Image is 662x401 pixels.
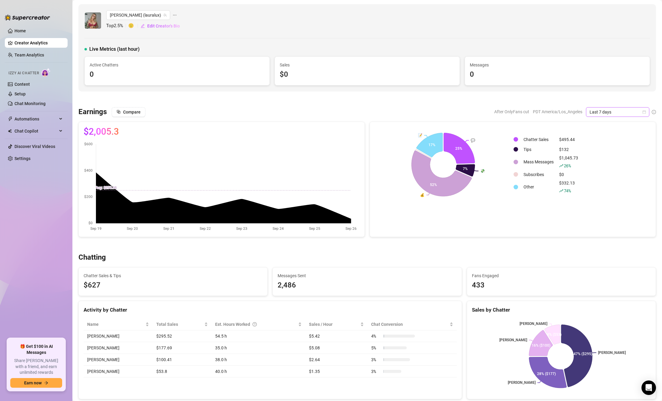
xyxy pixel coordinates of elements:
[14,156,30,161] a: Settings
[8,70,39,76] span: Izzy AI Chatter
[5,14,50,21] img: logo-BBDzfeDw.svg
[559,180,578,194] div: $332.13
[278,272,457,279] span: Messages Sent
[90,62,265,68] span: Active Chatters
[14,82,30,87] a: Content
[106,22,128,30] span: Top 2.5 %
[499,338,527,342] text: [PERSON_NAME]
[472,272,651,279] span: Fans Engaged
[521,170,556,179] td: Subscribes
[521,180,556,194] td: Other
[156,321,203,328] span: Total Sales
[520,322,547,326] text: [PERSON_NAME]
[521,135,556,144] td: Chatter Sales
[128,22,140,30] span: 🙂
[10,378,62,388] button: Earn nowarrow-right
[280,62,455,68] span: Sales
[590,107,646,117] span: Last 7 days
[153,319,212,330] th: Total Sales
[212,330,305,342] td: 54.5 h
[371,368,381,375] span: 3 %
[153,342,212,354] td: $177.69
[141,24,145,28] span: edit
[14,101,46,106] a: Chat Monitoring
[472,306,651,314] div: Sales by Chatter
[153,354,212,366] td: $100.41
[84,280,263,291] span: $627
[173,10,177,20] span: ellipsis
[14,144,55,149] a: Discover Viral Videos
[559,171,578,178] div: $0
[153,330,212,342] td: $295.52
[559,189,563,193] span: rise
[84,330,153,342] td: [PERSON_NAME]
[90,69,265,80] div: 0
[470,62,645,68] span: Messages
[559,164,563,168] span: rise
[215,321,297,328] div: Est. Hours Worked
[641,380,656,395] div: Open Intercom Messenger
[564,188,571,194] span: 74 %
[14,126,57,136] span: Chat Copilot
[278,280,457,291] div: 2,486
[305,330,368,342] td: $5.42
[521,155,556,169] td: Mass Messages
[420,193,425,197] text: 💰
[140,21,180,31] button: Edit Creator's Bio
[212,342,305,354] td: 35.0 h
[84,319,153,330] th: Name
[110,11,167,20] span: Laura (lauralux)
[24,380,42,385] span: Earn now
[559,155,578,169] div: $1,045.73
[163,13,167,17] span: team
[508,381,536,385] text: [PERSON_NAME]
[305,366,368,377] td: $1.35
[470,69,645,80] div: 0
[147,24,180,28] span: Edit Creator's Bio
[14,38,63,48] a: Creator Analytics
[89,46,140,53] span: Live Metrics (last hour)
[14,28,26,33] a: Home
[123,110,141,114] span: Compare
[84,272,263,279] span: Chatter Sales & Tips
[418,133,422,137] text: 📝
[371,333,381,339] span: 4 %
[564,163,571,168] span: 26 %
[84,306,457,314] div: Activity by Chatter
[371,321,448,328] span: Chat Conversion
[559,136,578,143] div: $495.44
[8,129,12,133] img: Chat Copilot
[642,110,646,114] span: calendar
[84,366,153,377] td: [PERSON_NAME]
[533,107,582,116] span: PDT America/Los_Angeles
[84,342,153,354] td: [PERSON_NAME]
[212,354,305,366] td: 38.0 h
[309,321,359,328] span: Sales / Hour
[480,168,485,173] text: 💸
[14,53,44,57] a: Team Analytics
[112,107,145,117] button: Compare
[652,110,656,114] span: info-circle
[494,107,529,116] span: After OnlyFans cut
[10,358,62,376] span: Share [PERSON_NAME] with a friend, and earn unlimited rewards
[41,68,51,77] img: AI Chatter
[598,351,626,355] text: [PERSON_NAME]
[253,321,257,328] span: question-circle
[153,366,212,377] td: $53.8
[371,356,381,363] span: 3 %
[471,138,475,142] text: 💬
[78,253,106,262] h3: Chatting
[305,354,368,366] td: $2.64
[116,110,121,114] span: block
[84,354,153,366] td: [PERSON_NAME]
[8,117,13,121] span: thunderbolt
[371,345,381,351] span: 5 %
[87,321,144,328] span: Name
[305,342,368,354] td: $5.08
[559,146,578,153] div: $132
[14,114,57,124] span: Automations
[10,344,62,355] span: 🎁 Get $100 in AI Messages
[78,107,107,117] h3: Earnings
[280,69,455,80] div: $0
[472,280,651,291] div: 433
